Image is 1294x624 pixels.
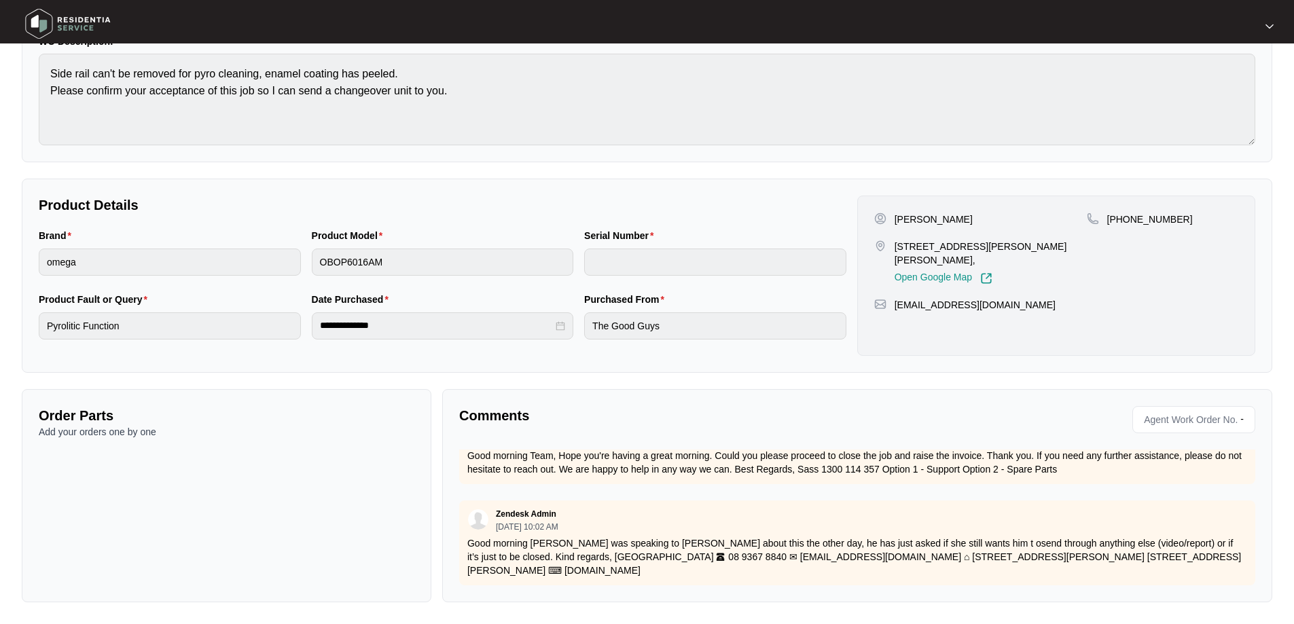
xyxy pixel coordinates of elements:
[39,425,414,439] p: Add your orders one by one
[496,523,558,531] p: [DATE] 10:02 AM
[459,406,848,425] p: Comments
[895,240,1087,267] p: [STREET_ADDRESS][PERSON_NAME][PERSON_NAME],
[467,536,1247,577] p: Good morning [PERSON_NAME] was speaking to [PERSON_NAME] about this the other day, he has just as...
[1087,213,1099,225] img: map-pin
[39,54,1255,145] textarea: Side rail can't be removed for pyro cleaning, enamel coating has peeled. Please confirm your acce...
[20,3,115,44] img: residentia service logo
[312,293,394,306] label: Date Purchased
[874,213,886,225] img: user-pin
[467,449,1247,476] p: Good morning Team, Hope you're having a great morning. Could you please proceed to close the job ...
[1240,409,1249,430] p: -
[1107,213,1193,226] p: [PHONE_NUMBER]
[39,196,846,215] p: Product Details
[1138,409,1238,430] span: Agent Work Order No.
[496,509,556,519] p: Zendesk Admin
[312,249,574,276] input: Product Model
[468,509,488,530] img: user.svg
[895,298,1056,312] p: [EMAIL_ADDRESS][DOMAIN_NAME]
[39,312,301,339] input: Product Fault or Query
[39,229,77,242] label: Brand
[39,249,301,276] input: Brand
[874,240,886,252] img: map-pin
[312,229,389,242] label: Product Model
[584,312,846,339] input: Purchased From
[39,293,153,306] label: Product Fault or Query
[39,406,414,425] p: Order Parts
[980,272,992,285] img: Link-External
[584,229,659,242] label: Serial Number
[895,272,992,285] a: Open Google Map
[584,249,846,276] input: Serial Number
[1265,23,1274,30] img: dropdown arrow
[895,213,973,226] p: [PERSON_NAME]
[584,293,670,306] label: Purchased From
[874,298,886,310] img: map-pin
[320,318,554,333] input: Date Purchased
